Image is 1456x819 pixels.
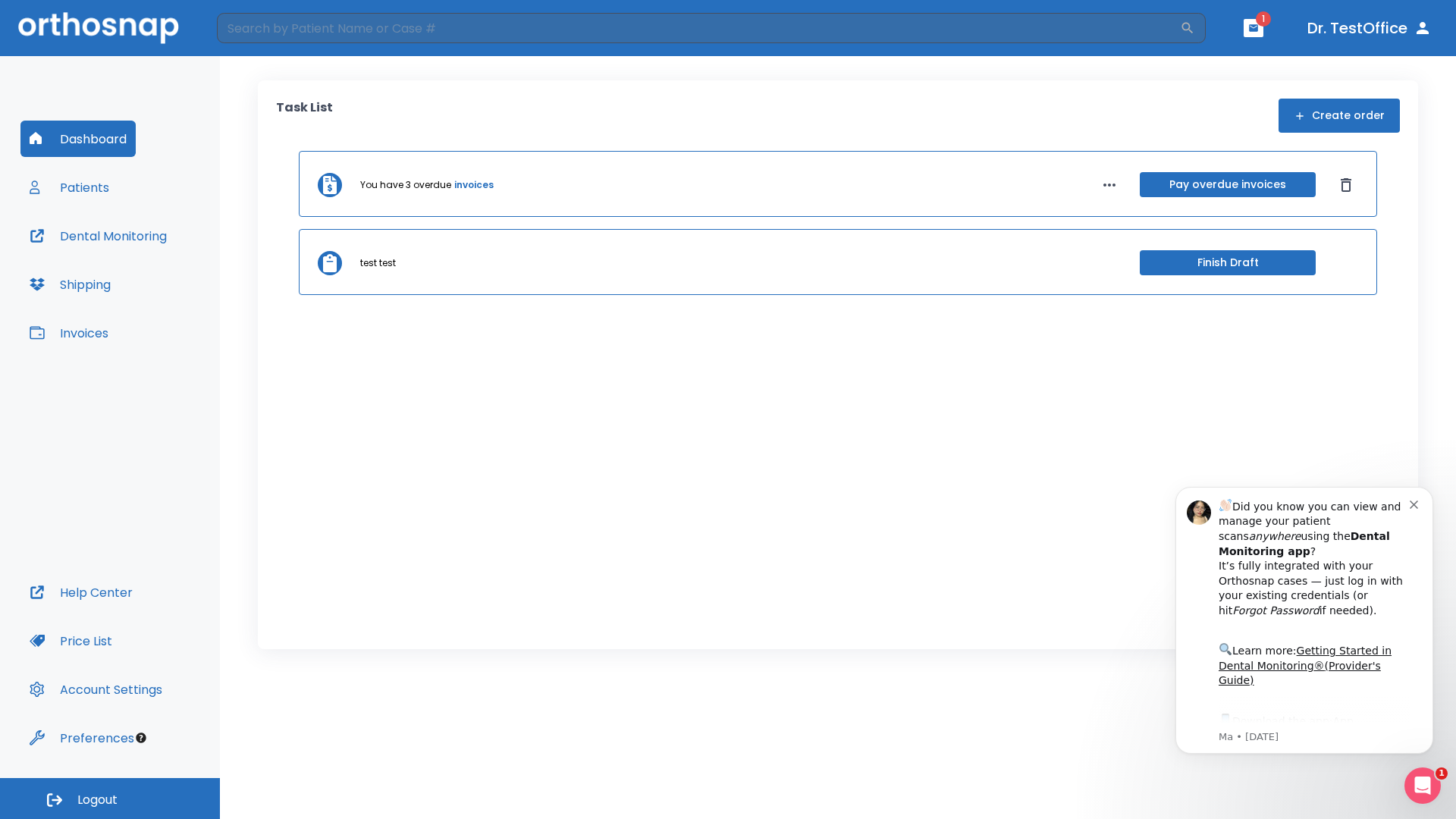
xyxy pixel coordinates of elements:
[18,12,179,43] img: Orthosnap
[20,218,176,254] button: Dental Monitoring
[1334,173,1358,197] button: Dismiss
[217,13,1180,43] input: Search by Patient Name or Case #
[1279,99,1400,133] button: Create order
[1256,11,1271,27] span: 1
[1404,767,1441,804] iframe: Intercom live chat
[360,256,396,270] p: test test
[77,792,118,808] span: Logout
[360,178,451,192] p: You have 3 overdue
[1140,172,1316,197] button: Pay overdue invoices
[276,99,333,133] p: Task List
[20,623,121,659] button: Price List
[20,169,118,206] button: Patients
[1140,250,1316,275] button: Finish Draft
[1301,14,1438,42] button: Dr. TestOffice
[134,731,148,745] div: Tooltip anchor
[1153,468,1456,811] iframe: Intercom notifications message
[20,574,142,610] button: Help Center
[20,121,136,157] button: Dashboard
[20,671,171,708] button: Account Settings
[1436,767,1448,780] span: 1
[454,178,494,192] a: invoices
[20,720,143,756] button: Preferences
[20,315,118,351] button: Invoices
[20,266,120,303] button: Shipping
